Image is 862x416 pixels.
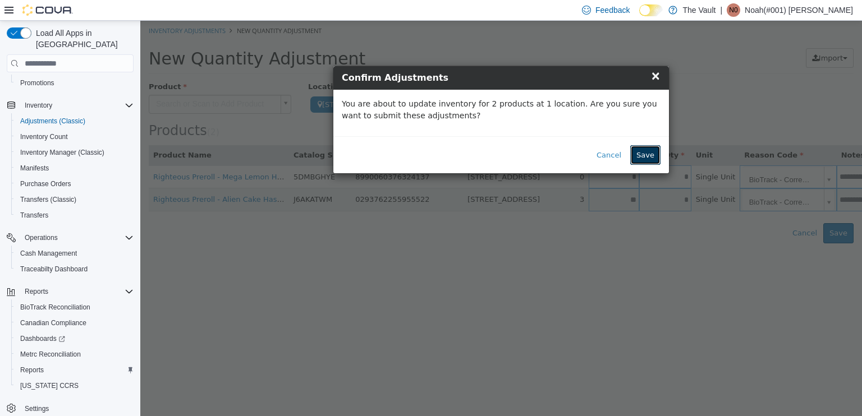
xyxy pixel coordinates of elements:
[25,233,58,242] span: Operations
[31,27,134,50] span: Load All Apps in [GEOGRAPHIC_DATA]
[16,76,134,90] span: Promotions
[20,350,81,359] span: Metrc Reconciliation
[2,98,138,113] button: Inventory
[11,113,138,129] button: Adjustments (Classic)
[16,348,85,361] a: Metrc Reconciliation
[20,179,71,188] span: Purchase Orders
[20,285,134,298] span: Reports
[16,130,134,144] span: Inventory Count
[201,77,520,101] p: You are about to update inventory for 2 products at 1 location. Are you sure you want to submit t...
[683,3,716,17] p: The Vault
[20,132,68,141] span: Inventory Count
[16,130,72,144] a: Inventory Count
[16,177,76,191] a: Purchase Orders
[22,4,73,16] img: Cova
[16,332,134,345] span: Dashboards
[11,331,138,346] a: Dashboards
[20,285,53,298] button: Reports
[20,164,49,173] span: Manifests
[595,4,630,16] span: Feedback
[2,284,138,299] button: Reports
[16,247,134,260] span: Cash Management
[16,146,134,159] span: Inventory Manager (Classic)
[11,246,138,261] button: Cash Management
[11,176,138,192] button: Purchase Orders
[727,3,740,17] div: Noah(#001) Trodick
[25,287,48,296] span: Reports
[25,404,49,413] span: Settings
[16,363,48,377] a: Reports
[11,346,138,362] button: Metrc Reconciliation
[20,334,65,343] span: Dashboards
[16,262,92,276] a: Traceabilty Dashboard
[720,3,722,17] p: |
[729,3,737,17] span: N0
[20,265,88,274] span: Traceabilty Dashboard
[490,124,520,145] button: Save
[510,48,520,62] span: ×
[2,230,138,246] button: Operations
[16,379,134,392] span: Washington CCRS
[20,99,134,112] span: Inventory
[25,101,52,110] span: Inventory
[20,303,90,312] span: BioTrack Reconciliation
[16,161,53,175] a: Manifests
[11,192,138,207] button: Transfers (Classic)
[20,401,134,415] span: Settings
[745,3,853,17] p: Noah(#001) [PERSON_NAME]
[11,362,138,378] button: Reports
[20,117,85,126] span: Adjustments (Classic)
[20,231,62,244] button: Operations
[16,379,83,392] a: [US_STATE] CCRS
[11,207,138,223] button: Transfers
[11,378,138,394] button: [US_STATE] CCRS
[20,366,44,375] span: Reports
[11,160,138,176] button: Manifests
[20,195,76,204] span: Transfers (Classic)
[20,402,53,415] a: Settings
[16,177,134,191] span: Purchase Orders
[16,114,90,128] a: Adjustments (Classic)
[639,16,640,17] span: Dark Mode
[11,261,138,277] button: Traceabilty Dashboard
[16,76,59,90] a: Promotions
[201,50,520,64] h4: Confirm Adjustments
[11,145,138,160] button: Inventory Manager (Classic)
[20,148,104,157] span: Inventory Manager (Classic)
[16,146,109,159] a: Inventory Manager (Classic)
[16,209,134,222] span: Transfers
[11,75,138,91] button: Promotions
[11,299,138,315] button: BioTrack Reconciliation
[11,315,138,331] button: Canadian Compliance
[16,316,91,330] a: Canadian Compliance
[20,231,134,244] span: Operations
[11,129,138,145] button: Inventory Count
[16,114,134,128] span: Adjustments (Classic)
[16,161,134,175] span: Manifests
[20,318,86,327] span: Canadian Compliance
[16,301,134,314] span: BioTrack Reconciliation
[20,249,77,258] span: Cash Management
[16,209,53,222] a: Transfers
[16,348,134,361] span: Metrc Reconciliation
[20,381,79,390] span: [US_STATE] CCRS
[20,78,54,87] span: Promotions
[16,193,81,206] a: Transfers (Classic)
[639,4,663,16] input: Dark Mode
[16,262,134,276] span: Traceabilty Dashboard
[20,99,57,112] button: Inventory
[16,193,134,206] span: Transfers (Classic)
[16,247,81,260] a: Cash Management
[16,316,134,330] span: Canadian Compliance
[20,211,48,220] span: Transfers
[16,363,134,377] span: Reports
[16,332,70,345] a: Dashboards
[450,124,487,145] button: Cancel
[16,301,95,314] a: BioTrack Reconciliation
